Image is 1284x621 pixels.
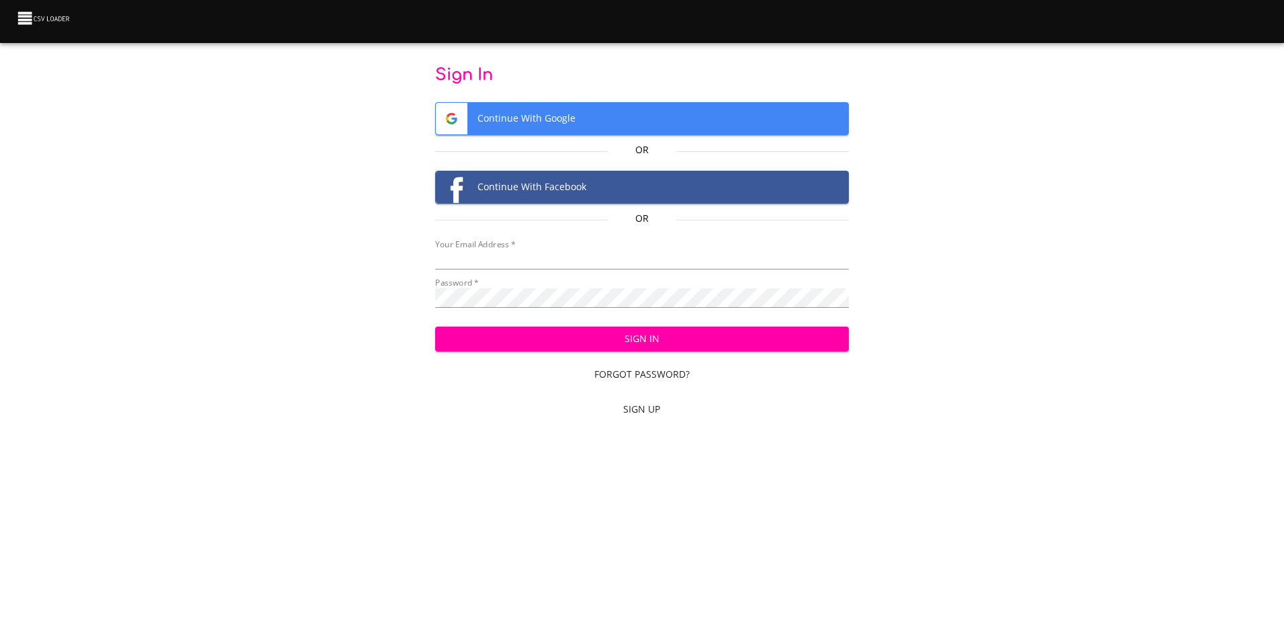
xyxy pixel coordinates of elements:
label: Password [435,279,479,287]
img: Facebook logo [436,171,467,203]
a: Sign Up [435,397,849,422]
button: Google logoContinue With Google [435,102,849,135]
span: Sign Up [441,401,843,418]
p: Or [608,212,677,225]
span: Sign In [446,331,838,347]
span: Forgot Password? [441,366,843,383]
img: CSV Loader [16,9,73,28]
button: Facebook logoContinue With Facebook [435,171,849,204]
button: Sign In [435,327,849,351]
label: Your Email Address [435,241,515,249]
p: Or [608,143,677,157]
span: Continue With Facebook [436,171,848,203]
a: Forgot Password? [435,362,849,387]
img: Google logo [436,103,467,134]
p: Sign In [435,65,849,86]
span: Continue With Google [436,103,848,134]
